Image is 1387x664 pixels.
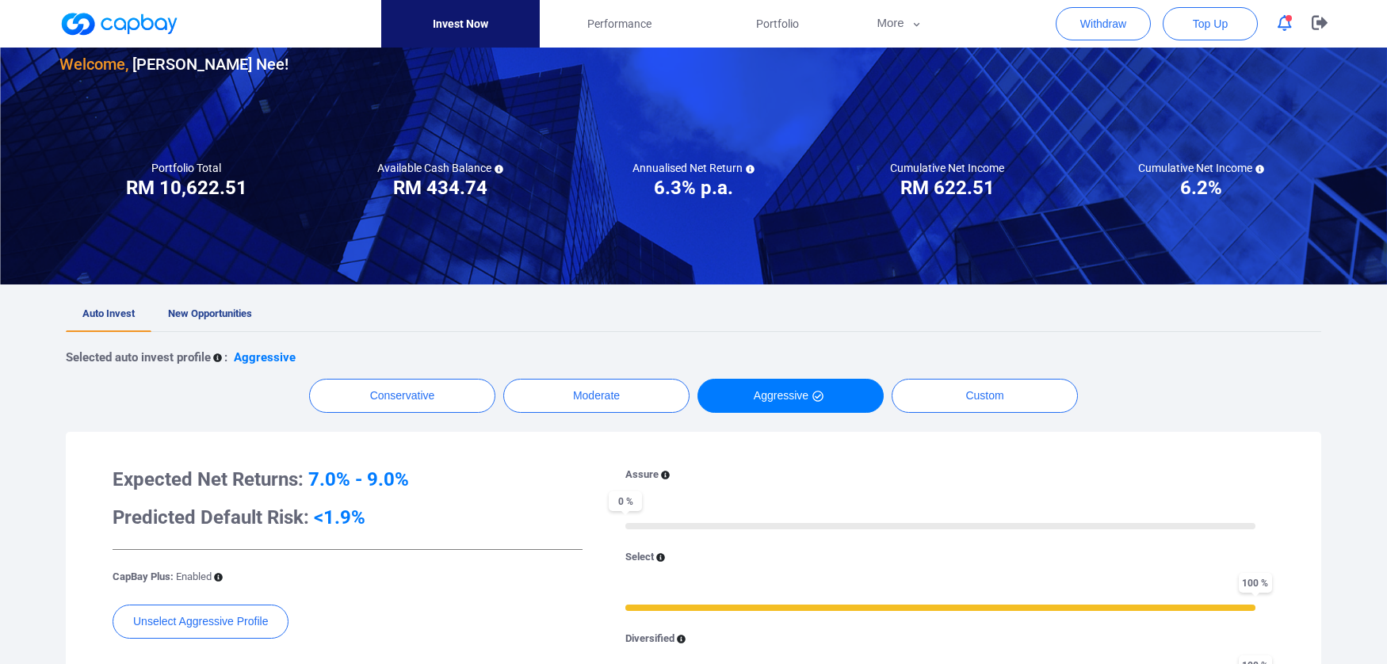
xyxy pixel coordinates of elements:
[1180,175,1222,200] h3: 6.2%
[308,468,409,490] span: 7.0% - 9.0%
[890,161,1004,175] h5: Cumulative Net Income
[654,175,733,200] h3: 6.3% p.a.
[1056,7,1151,40] button: Withdraw
[1138,161,1264,175] h5: Cumulative Net Income
[168,307,252,319] span: New Opportunities
[314,506,365,529] span: <1.9%
[151,161,221,175] h5: Portfolio Total
[892,379,1078,413] button: Custom
[82,307,135,319] span: Auto Invest
[113,467,583,492] h3: Expected Net Returns:
[625,467,659,483] p: Assure
[393,175,487,200] h3: RM 434.74
[309,379,495,413] button: Conservative
[234,348,296,367] p: Aggressive
[625,549,654,566] p: Select
[113,605,288,639] button: Unselect Aggressive Profile
[625,631,674,647] p: Diversified
[609,491,642,511] span: 0 %
[176,571,212,582] span: Enabled
[900,175,995,200] h3: RM 622.51
[66,348,211,367] p: Selected auto invest profile
[59,52,288,77] h3: [PERSON_NAME] Nee !
[1163,7,1258,40] button: Top Up
[126,175,247,200] h3: RM 10,622.51
[503,379,690,413] button: Moderate
[113,569,212,586] p: CapBay Plus:
[697,379,884,413] button: Aggressive
[377,161,503,175] h5: Available Cash Balance
[224,348,227,367] p: :
[756,15,799,32] span: Portfolio
[59,55,128,74] span: Welcome,
[632,161,755,175] h5: Annualised Net Return
[1193,16,1228,32] span: Top Up
[587,15,651,32] span: Performance
[1239,573,1272,593] span: 100 %
[113,505,583,530] h3: Predicted Default Risk:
